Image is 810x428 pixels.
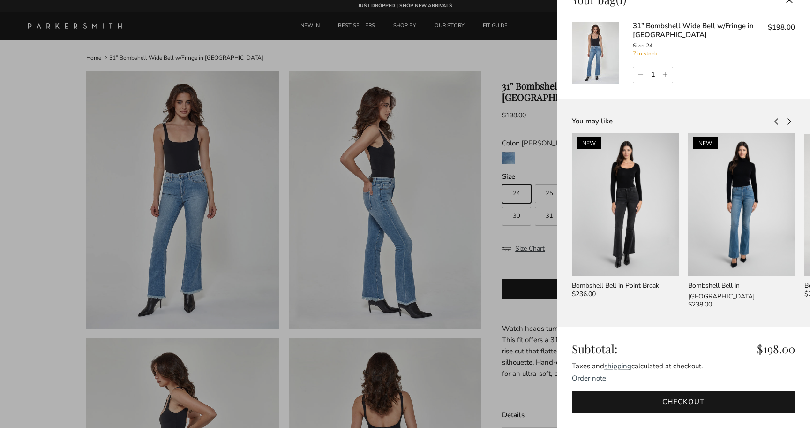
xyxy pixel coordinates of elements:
[572,281,679,291] div: Bombshell Bell in Point Break
[572,281,679,302] a: Bombshell Bell in Point Break $236.00
[646,68,660,83] input: Quantity
[633,49,754,58] div: 7 in stock
[604,361,631,371] a: shipping
[633,67,646,83] a: Decrease quantity
[633,42,645,49] span: Size:
[757,342,795,356] span: $198.00
[572,342,795,356] div: Subtotal:
[572,289,596,299] span: $236.00
[633,21,754,40] a: 31” Bombshell Wide Bell w/Fringe in [GEOGRAPHIC_DATA]
[572,374,606,383] toggle-target: Order note
[768,23,795,32] span: $198.00
[646,42,652,49] span: 24
[688,299,712,310] span: $238.00
[688,281,795,302] div: Bombshell Bell in [GEOGRAPHIC_DATA]
[688,281,795,312] a: Bombshell Bell in [GEOGRAPHIC_DATA] $238.00
[572,391,795,413] a: Checkout
[572,360,795,372] div: Taxes and calculated at checkout.
[572,116,771,126] div: You may like
[660,67,673,83] a: Increase quantity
